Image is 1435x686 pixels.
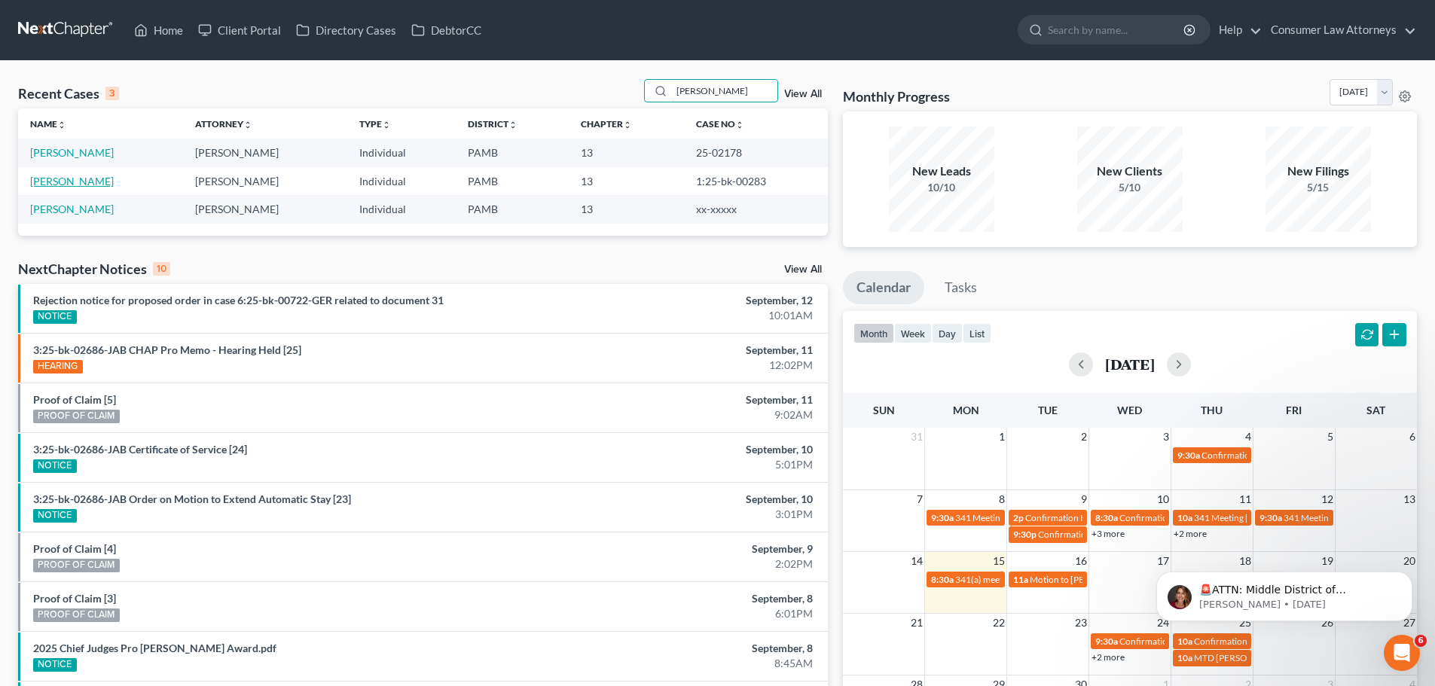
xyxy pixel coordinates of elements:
span: 9:30a [1259,512,1282,523]
button: month [853,323,894,343]
span: 2p [1013,512,1024,523]
td: [PERSON_NAME] [183,139,348,166]
span: 12 [1320,490,1335,508]
span: MTD [PERSON_NAME] [1194,652,1287,663]
a: Nameunfold_more [30,118,66,130]
a: [PERSON_NAME] [30,146,114,159]
i: unfold_more [57,120,66,130]
td: 25-02178 [684,139,828,166]
div: NOTICE [33,310,77,324]
span: 14 [909,552,924,570]
a: Districtunfold_more [468,118,518,130]
span: 11a [1013,574,1028,585]
span: Mon [953,404,979,416]
i: unfold_more [623,120,632,130]
span: 4 [1244,428,1253,446]
iframe: Intercom notifications message [1134,540,1435,645]
td: Individual [347,139,456,166]
div: September, 8 [563,641,813,656]
span: 15 [991,552,1006,570]
span: 341(a) meeting for [PERSON_NAME] [PERSON_NAME], Jr. [955,574,1186,585]
h2: [DATE] [1105,356,1155,372]
div: NOTICE [33,459,77,473]
input: Search by name... [1048,16,1186,44]
div: New Filings [1266,163,1371,180]
a: Calendar [843,271,924,304]
span: Confirmation Hearing [PERSON_NAME] [1201,450,1360,461]
span: Sat [1366,404,1385,416]
span: 341 Meeting [PERSON_NAME] [955,512,1077,523]
div: New Clients [1077,163,1183,180]
span: 10a [1177,636,1192,647]
span: 341 Meeting [PERSON_NAME] [1284,512,1406,523]
span: 9:30a [1177,450,1200,461]
div: HEARING [33,360,83,373]
div: September, 8 [563,591,813,606]
td: xx-xxxxx [684,195,828,223]
td: [PERSON_NAME] [183,195,348,223]
span: 9:30a [931,512,954,523]
a: 2025 Chief Judges Pro [PERSON_NAME] Award.pdf [33,642,276,654]
td: PAMB [456,195,569,223]
td: PAMB [456,139,569,166]
a: View All [784,89,822,99]
span: 6 [1408,428,1417,446]
span: 23 [1073,614,1088,632]
span: 1 [997,428,1006,446]
div: NextChapter Notices [18,260,170,278]
a: Client Portal [191,17,289,44]
i: unfold_more [735,120,744,130]
span: 8:30a [1095,512,1118,523]
div: 3:01PM [563,507,813,522]
div: PROOF OF CLAIM [33,410,120,423]
div: 12:02PM [563,358,813,373]
span: Sun [873,404,895,416]
span: 10a [1177,512,1192,523]
td: 13 [569,195,684,223]
div: 5/15 [1266,180,1371,195]
iframe: Intercom live chat [1384,635,1420,671]
button: list [963,323,991,343]
td: PAMB [456,167,569,195]
span: 7 [915,490,924,508]
a: DebtorCC [404,17,489,44]
a: Proof of Claim [5] [33,393,116,406]
span: 3 [1162,428,1171,446]
a: Rejection notice for proposed order in case 6:25-bk-00722-GER related to document 31 [33,294,444,306]
div: 2:02PM [563,556,813,572]
a: Case Nounfold_more [696,118,744,130]
a: 3:25-bk-02686-JAB Certificate of Service [24] [33,443,247,456]
span: Confirmation Hearing [PERSON_NAME] [1025,512,1184,523]
td: Individual [347,195,456,223]
i: unfold_more [243,120,252,130]
span: Confirmation Hearing [PERSON_NAME] [1194,636,1353,647]
div: September, 10 [563,492,813,507]
div: 3 [105,87,119,100]
a: Typeunfold_more [359,118,391,130]
a: View All [784,264,822,275]
div: September, 11 [563,392,813,407]
a: Attorneyunfold_more [195,118,252,130]
button: day [932,323,963,343]
a: [PERSON_NAME] [30,203,114,215]
span: 6 [1415,635,1427,647]
div: 9:02AM [563,407,813,422]
span: 5 [1326,428,1335,446]
div: Recent Cases [18,84,119,102]
span: 9:30p [1013,529,1037,540]
span: Motion to [PERSON_NAME] [1030,574,1141,585]
span: Wed [1117,404,1142,416]
span: Confirmation Hearing [PERSON_NAME] [1038,529,1197,540]
a: Proof of Claim [3] [33,592,116,605]
a: 3:25-bk-02686-JAB CHAP Pro Memo - Hearing Held [25] [33,343,301,356]
div: September, 12 [563,293,813,308]
a: +2 more [1174,528,1207,539]
span: 2 [1079,428,1088,446]
a: Directory Cases [289,17,404,44]
span: 8 [997,490,1006,508]
div: 10/10 [889,180,994,195]
div: NOTICE [33,509,77,523]
span: 31 [909,428,924,446]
